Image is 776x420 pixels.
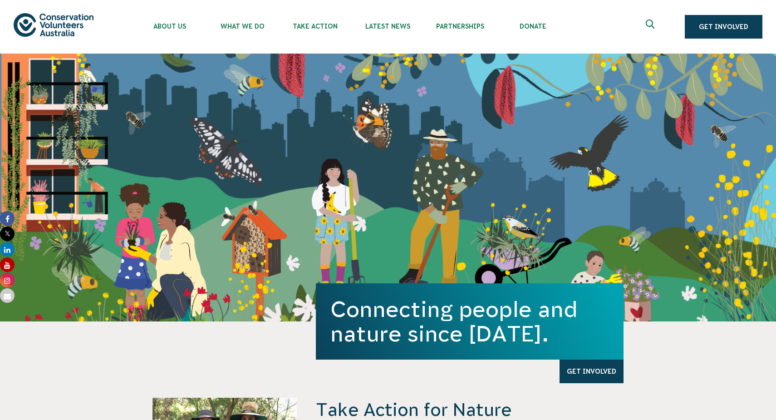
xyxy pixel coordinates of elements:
span: Expand search box [646,20,657,34]
h1: Connecting people and nature since [DATE]. [330,297,609,346]
span: What We Do [206,23,279,30]
span: Take Action [279,23,351,30]
button: Expand search box Close search box [640,16,662,38]
span: Partnerships [424,23,496,30]
a: Get Involved [560,360,624,383]
span: About Us [133,23,206,30]
span: Latest News [351,23,424,30]
img: logo.svg [14,13,93,36]
span: Donate [496,23,569,30]
a: Get Involved [685,15,762,39]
